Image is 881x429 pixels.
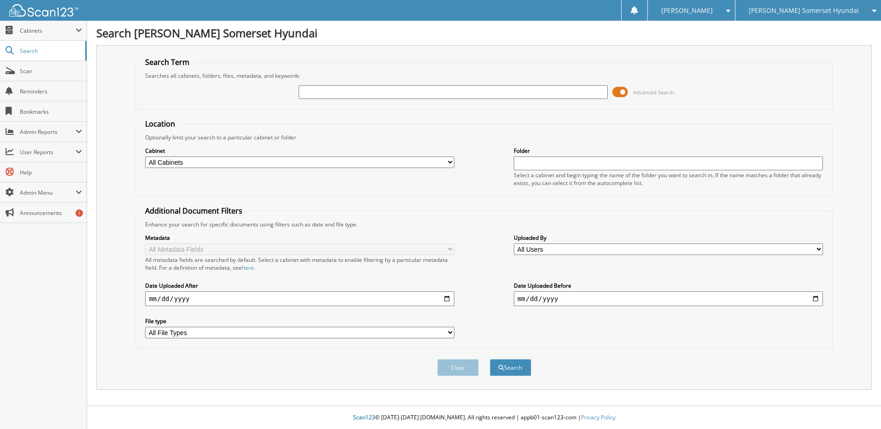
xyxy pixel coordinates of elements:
div: All metadata fields are searched by default. Select a cabinet with metadata to enable filtering b... [145,256,454,272]
div: Enhance your search for specific documents using filters such as date and file type. [141,220,828,228]
label: Uploaded By [514,234,823,242]
div: Select a cabinet and begin typing the name of the folder you want to search in. If the name match... [514,171,823,187]
span: Scan123 [353,413,375,421]
div: 1 [76,209,83,217]
span: Search [20,47,81,55]
span: Cabinets [20,27,76,35]
img: scan123-logo-white.svg [9,4,78,17]
label: File type [145,317,454,325]
legend: Location [141,119,180,129]
span: Admin Reports [20,128,76,136]
a: Privacy Policy [581,413,616,421]
legend: Additional Document Filters [141,206,247,216]
input: end [514,291,823,306]
div: Optionally limit your search to a particular cabinet or folder [141,133,828,141]
div: © [DATE]-[DATE] [DOMAIN_NAME]. All rights reserved | appb01-scan123-com | [87,406,881,429]
span: Bookmarks [20,108,82,116]
input: start [145,291,454,306]
span: [PERSON_NAME] [661,8,713,13]
span: Advanced Search [633,89,674,96]
span: Admin Menu [20,189,76,197]
label: Date Uploaded Before [514,282,823,290]
label: Cabinet [145,147,454,155]
label: Folder [514,147,823,155]
span: User Reports [20,148,76,156]
label: Metadata [145,234,454,242]
h1: Search [PERSON_NAME] Somerset Hyundai [96,25,872,41]
a: here [242,264,254,272]
span: Reminders [20,87,82,95]
div: Searches all cabinets, folders, files, metadata, and keywords [141,72,828,80]
span: Scan [20,67,82,75]
button: Clear [437,359,479,376]
label: Date Uploaded After [145,282,454,290]
span: Help [20,168,82,176]
button: Search [490,359,531,376]
span: [PERSON_NAME] Somerset Hyundai [749,8,859,13]
legend: Search Term [141,57,194,67]
span: Announcements [20,209,82,217]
